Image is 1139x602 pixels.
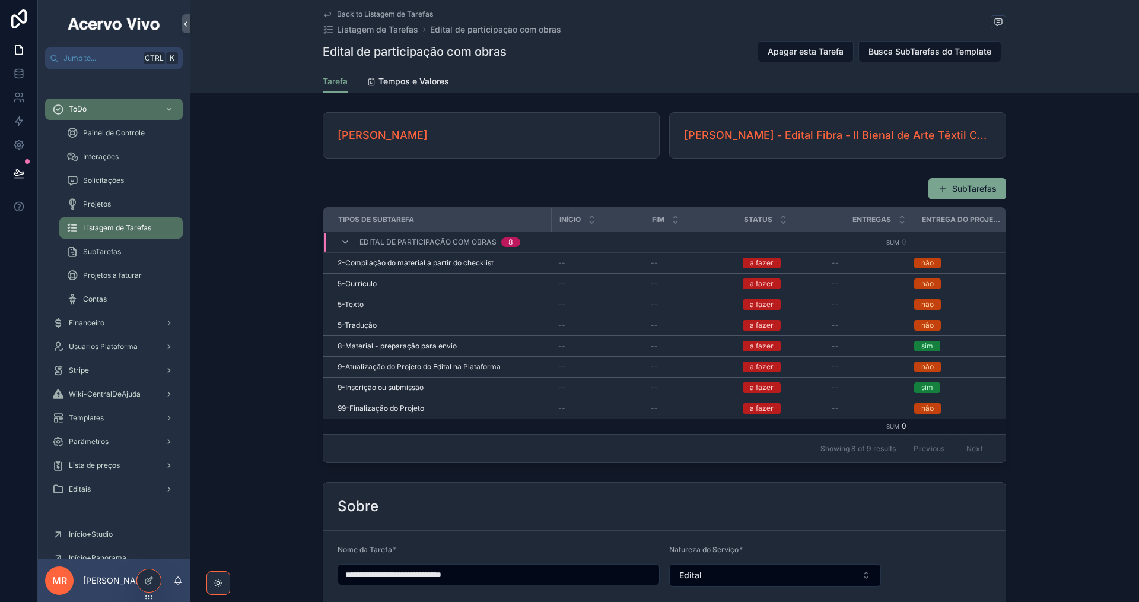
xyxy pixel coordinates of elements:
[832,300,906,309] a: --
[858,41,1001,62] button: Busca SubTarefas do Template
[914,278,1010,289] a: não
[83,223,151,233] span: Listagem de Tarefas
[886,239,899,246] small: Sum
[558,404,637,413] a: --
[45,547,183,569] a: Início+Panorama
[744,215,772,224] span: Status
[323,43,507,60] h1: Edital de participação com obras
[338,300,544,309] a: 5-Texto
[914,362,1010,372] a: não
[69,461,120,470] span: Lista de preços
[832,341,839,351] span: --
[768,46,844,58] span: Apagar esta Tarefa
[45,384,183,405] a: Wiki-CentralDeAjuda
[45,479,183,500] a: Editais
[928,178,1006,199] button: SubTarefas
[832,321,839,330] span: --
[651,404,658,413] span: --
[832,362,906,372] a: --
[684,127,991,144] a: [PERSON_NAME] - Edital Fibra - II Bienal de Arte Têxtil Contemporânea 2025
[83,152,119,161] span: Interações
[651,341,658,351] span: --
[338,362,544,372] a: 9-Atualização do Projeto do Edital na Plataforma
[914,299,1010,310] a: não
[558,341,637,351] a: --
[59,289,183,310] a: Contas
[83,575,151,587] p: [PERSON_NAME]
[558,279,637,289] a: --
[69,530,113,539] span: Início+Studio
[45,360,183,381] a: Stripe
[59,265,183,286] a: Projetos a faturar
[45,99,183,120] a: ToDo
[430,24,561,36] a: Edital de participação com obras
[59,122,183,144] a: Painel de Controle
[66,14,162,33] img: App logo
[558,321,637,330] a: --
[922,215,1001,224] span: Entrega do Projeto
[338,362,501,372] span: 9-Atualização do Projeto do Edital na Plataforma
[743,341,817,351] a: a fazer
[832,383,906,392] a: --
[69,553,126,563] span: Início+Panorama
[651,279,728,289] a: --
[558,300,637,309] a: --
[921,403,934,414] div: não
[83,176,124,185] span: Solicitações
[921,320,934,331] div: não
[45,431,183,452] a: Parâmetros
[69,484,91,494] span: Editais
[832,383,839,392] span: --
[750,299,774,310] div: a fazer
[921,258,934,268] div: não
[38,69,190,559] div: scrollable content
[651,383,658,392] span: --
[323,9,433,19] a: Back to Listagem de Tarefas
[651,321,658,330] span: --
[832,321,906,330] a: --
[359,237,497,247] span: Edital de participação com obras
[820,444,896,454] span: Showing 8 of 9 results
[750,403,774,414] div: a fazer
[914,341,1010,351] a: sim
[921,382,933,393] div: sim
[69,437,109,446] span: Parâmetros
[52,574,67,588] span: MR
[558,258,637,268] a: --
[651,321,728,330] a: --
[651,383,728,392] a: --
[338,279,377,289] span: 5-Currículo
[651,258,728,268] a: --
[902,237,906,246] span: 0
[750,362,774,372] div: a fazer
[750,320,774,331] div: a fazer
[45,407,183,429] a: Templates
[338,300,364,309] span: 5-Texto
[651,279,658,289] span: --
[651,362,658,372] span: --
[83,294,107,304] span: Contas
[63,53,139,63] span: Jump to...
[743,299,817,310] a: a fazer
[921,278,934,289] div: não
[338,258,494,268] span: 2-Compilação do material a partir do checklist
[144,52,165,64] span: Ctrl
[669,545,739,554] span: Natureza do Serviço
[59,170,183,191] a: Solicitações
[914,258,1010,268] a: não
[338,321,544,330] a: 5-Tradução
[558,341,565,351] span: --
[59,194,183,215] a: Projetos
[83,199,111,209] span: Projetos
[914,320,1010,331] a: não
[868,46,991,58] span: Busca SubTarefas do Template
[338,258,544,268] a: 2-Compilação do material a partir do checklist
[651,362,728,372] a: --
[69,318,104,328] span: Financeiro
[914,403,1010,414] a: não
[651,404,728,413] a: --
[338,383,424,392] span: 9-Inscrição ou submissão
[651,300,728,309] a: --
[750,258,774,268] div: a fazer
